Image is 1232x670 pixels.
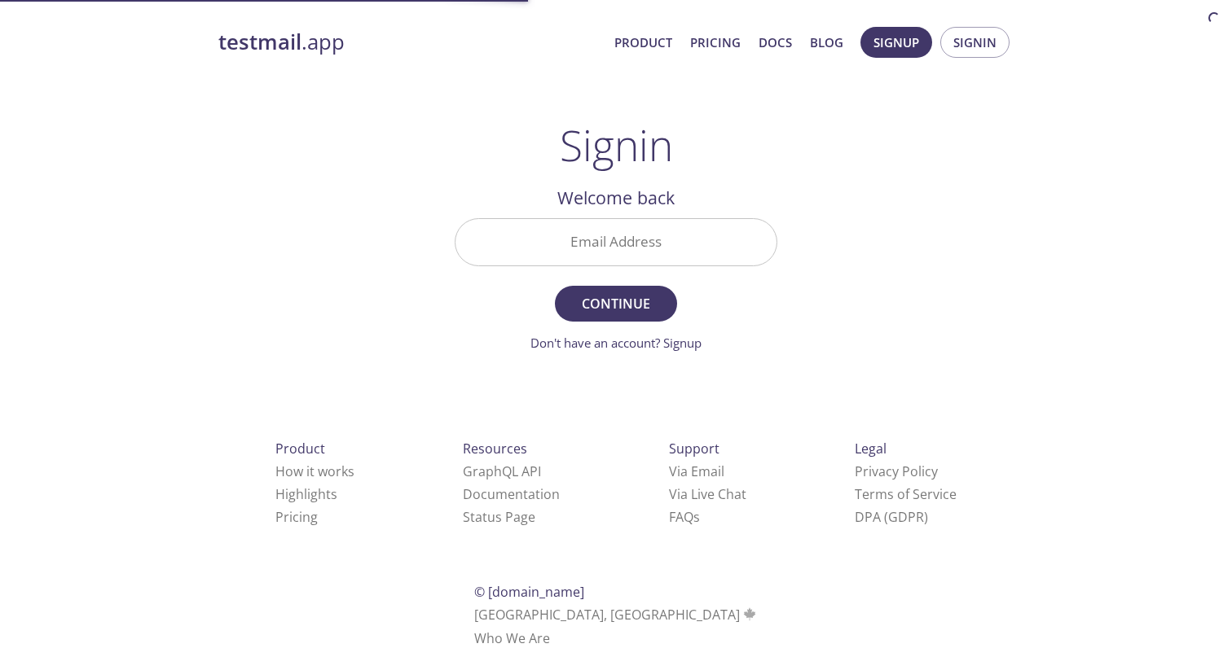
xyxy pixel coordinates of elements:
[669,508,700,526] a: FAQ
[275,462,354,480] a: How it works
[530,335,702,351] a: Don't have an account? Signup
[474,606,759,624] span: [GEOGRAPHIC_DATA], [GEOGRAPHIC_DATA]
[693,508,700,526] span: s
[855,508,928,526] a: DPA (GDPR)
[275,485,337,503] a: Highlights
[555,286,677,322] button: Continue
[810,32,843,53] a: Blog
[940,27,1010,58] button: Signin
[218,28,301,56] strong: testmail
[474,583,584,601] span: © [DOMAIN_NAME]
[275,508,318,526] a: Pricing
[873,32,919,53] span: Signup
[560,120,673,169] h1: Signin
[855,462,938,480] a: Privacy Policy
[759,32,792,53] a: Docs
[690,32,741,53] a: Pricing
[573,292,659,315] span: Continue
[463,440,527,458] span: Resources
[474,629,550,647] a: Who We Are
[463,485,560,503] a: Documentation
[455,184,777,212] h2: Welcome back
[669,485,746,503] a: Via Live Chat
[855,485,957,503] a: Terms of Service
[275,440,325,458] span: Product
[669,462,724,480] a: Via Email
[463,462,541,480] a: GraphQL API
[669,440,719,458] span: Support
[614,32,672,53] a: Product
[463,508,535,526] a: Status Page
[855,440,887,458] span: Legal
[218,28,601,56] a: testmail.app
[953,32,997,53] span: Signin
[860,27,932,58] button: Signup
